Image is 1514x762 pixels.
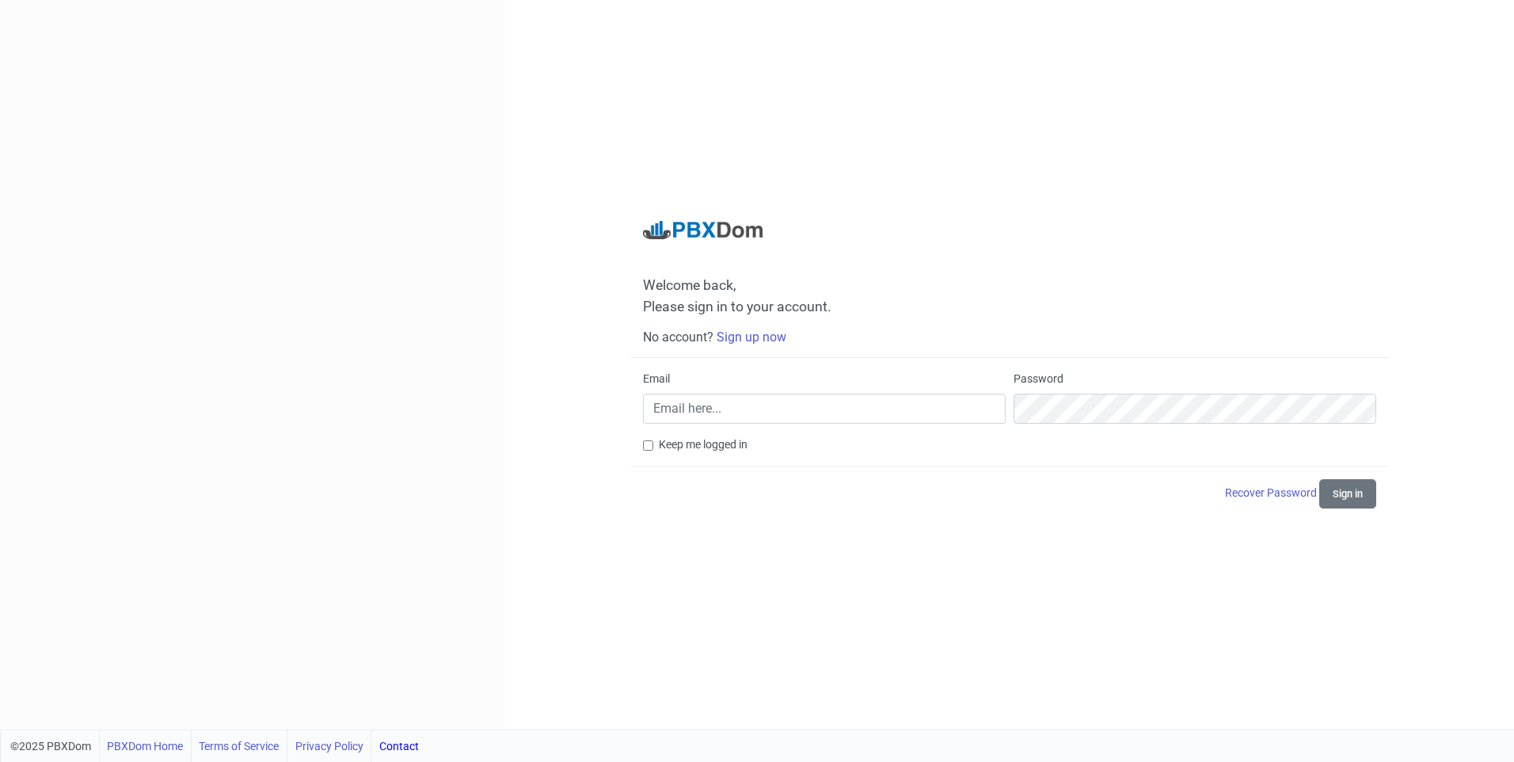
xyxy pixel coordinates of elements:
button: Sign in [1319,479,1376,509]
a: PBXDom Home [107,730,183,762]
h6: No account? [643,330,1376,345]
a: Sign up now [717,330,786,345]
div: ©2025 PBXDom [10,730,419,762]
label: Password [1014,371,1063,387]
a: Privacy Policy [295,730,363,762]
label: Keep me logged in [659,436,747,453]
span: Welcome back, [643,277,1376,294]
a: Recover Password [1225,486,1319,499]
input: Email here... [643,394,1006,424]
a: Contact [379,730,419,762]
label: Email [643,371,670,387]
span: Please sign in to your account. [643,299,831,314]
a: Terms of Service [199,730,279,762]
